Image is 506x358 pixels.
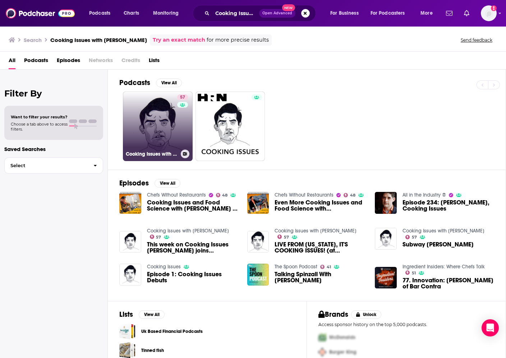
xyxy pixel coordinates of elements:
a: 41 [320,265,331,269]
a: Cooking Issues with Dave Arnold [275,228,356,234]
a: ListsView All [119,310,165,319]
button: open menu [415,8,442,19]
a: 48 [216,193,228,197]
img: User Profile [481,5,497,21]
span: 57 [180,94,185,101]
span: Burger King [329,349,356,355]
a: 77. Innovation: Dave Arnold of Bar Contra [402,277,494,289]
a: Episode 1: Cooking Issues Debuts [147,271,239,283]
div: Open Intercom Messenger [482,319,499,336]
button: Show profile menu [481,5,497,21]
h2: Episodes [119,179,149,188]
button: View All [156,79,182,87]
span: Subway [PERSON_NAME] [402,241,474,248]
span: Cooking Issues and Food Science with [PERSON_NAME] - Part 1 [147,199,239,212]
a: Tinned fIsh [141,347,164,354]
span: 57 [284,236,289,239]
span: More [420,8,433,18]
button: Unlock [351,310,382,319]
a: Cooking Issues [147,264,181,270]
button: open menu [366,8,415,19]
span: 57 [412,236,417,239]
img: Podchaser - Follow, Share and Rate Podcasts [6,6,75,20]
a: Episodes [57,55,80,69]
span: Episode 234: [PERSON_NAME], Cooking Issues [402,199,494,212]
a: Subway Arnold [375,228,397,250]
a: Try an exact match [153,36,205,44]
span: Podcasts [89,8,110,18]
a: Cooking Issues and Food Science with Dave Arnold - Part 1 [147,199,239,212]
a: All in the Industry ® [402,192,446,198]
a: Lists [149,55,160,69]
span: Charts [124,8,139,18]
span: 48 [350,194,355,197]
span: 48 [222,194,227,197]
svg: Add a profile image [491,5,497,11]
img: LIVE FROM NEW YORK, IT'S COOKING ISSUES! (at Rockefeller Center) [247,231,269,253]
img: Episode 1: Cooking Issues Debuts [119,264,141,286]
a: 51 [405,270,416,275]
button: open menu [325,8,368,19]
h3: Cooking Issues with [PERSON_NAME] [50,37,147,43]
img: Episode 234: Dave Arnold, Cooking Issues [375,192,397,214]
span: 41 [327,265,331,269]
a: Show notifications dropdown [461,7,472,19]
a: Chefs Without Restaurants [147,192,206,198]
input: Search podcasts, credits, & more... [212,8,259,19]
span: Talking Spinzall With [PERSON_NAME] [275,271,366,283]
span: Choose a tab above to access filters. [11,122,68,132]
button: View All [139,310,165,319]
span: For Podcasters [371,8,405,18]
a: Uk Based Financial Podcasts [119,323,135,339]
img: Talking Spinzall With Dave Arnold [247,264,269,286]
span: Logged in as sarahhallprinc [481,5,497,21]
a: Show notifications dropdown [443,7,455,19]
p: Access sponsor history on the top 5,000 podcasts. [318,322,494,327]
a: This week on Cooking Issues Jorge Gaviria joins Dave to talk about all things Masa. [147,241,239,254]
a: LIVE FROM NEW YORK, IT'S COOKING ISSUES! (at Rockefeller Center) [275,241,366,254]
img: This week on Cooking Issues Jorge Gaviria joins Dave to talk about all things Masa. [119,231,141,253]
a: PodcastsView All [119,78,182,87]
a: 48 [344,193,355,197]
span: McDonalds [329,334,355,340]
a: 57 [177,94,188,100]
span: LIVE FROM [US_STATE], IT'S COOKING ISSUES! (at [GEOGRAPHIC_DATA]) [275,241,366,254]
h2: Brands [318,310,348,319]
a: 57 [150,235,161,239]
span: Credits [121,55,140,69]
span: for more precise results [207,36,269,44]
button: View All [155,179,180,188]
h2: Podcasts [119,78,150,87]
a: Even More Cooking Issues and Food Science with Dave Arnold - Part 2 [275,199,366,212]
h3: Search [24,37,42,43]
span: Networks [89,55,113,69]
span: Open Advanced [262,11,292,15]
img: 77. Innovation: Dave Arnold of Bar Contra [375,267,397,289]
span: Even More Cooking Issues and Food Science with [PERSON_NAME] - Part 2 [275,199,366,212]
a: 57 [277,235,289,239]
span: This week on Cooking Issues [PERSON_NAME] joins [PERSON_NAME] to talk about all things [PERSON_NA... [147,241,239,254]
div: Search podcasts, credits, & more... [199,5,323,22]
img: First Pro Logo [316,330,329,345]
a: All [9,55,15,69]
h3: Cooking Issues with [PERSON_NAME] [126,151,178,157]
button: Select [4,157,103,174]
a: Chefs Without Restaurants [275,192,333,198]
a: Cooking Issues and Food Science with Dave Arnold - Part 1 [119,192,141,214]
a: Cooking Issues with Dave Arnold [402,228,484,234]
span: For Business [330,8,359,18]
button: open menu [84,8,120,19]
button: Send feedback [459,37,494,43]
img: Even More Cooking Issues and Food Science with Dave Arnold - Part 2 [247,192,269,214]
a: Episode 234: Dave Arnold, Cooking Issues [402,199,494,212]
